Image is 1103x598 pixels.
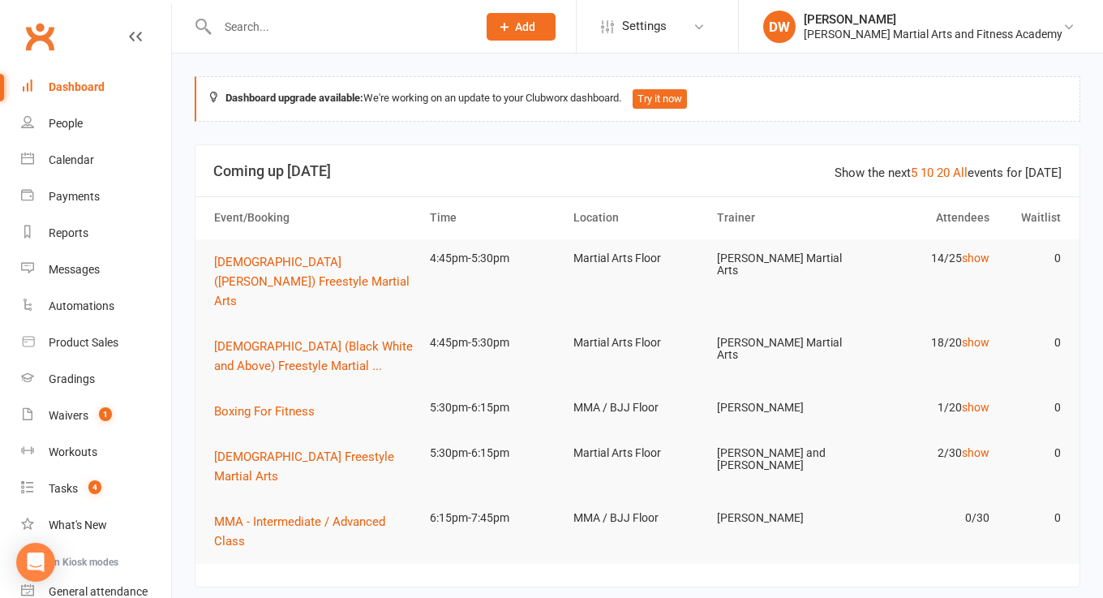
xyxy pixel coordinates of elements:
a: Product Sales [21,325,171,361]
div: Tasks [49,482,78,495]
span: MMA - Intermediate / Advanced Class [214,514,385,549]
a: Dashboard [21,69,171,105]
a: What's New [21,507,171,544]
button: MMA - Intermediate / Advanced Class [214,512,415,551]
div: DW [763,11,796,43]
th: Time [423,197,566,239]
a: Tasks 4 [21,471,171,507]
button: Try it now [633,89,687,109]
div: Workouts [49,445,97,458]
a: Waivers 1 [21,398,171,434]
span: Add [515,20,535,33]
div: Product Sales [49,336,118,349]
td: 0 [997,324,1069,362]
div: General attendance [49,585,148,598]
td: 1/20 [853,389,997,427]
td: 0/30 [853,499,997,537]
td: [PERSON_NAME] Martial Arts [710,239,853,290]
a: Payments [21,179,171,215]
td: 0 [997,389,1069,427]
strong: Dashboard upgrade available: [225,92,363,104]
td: 5:30pm-6:15pm [423,434,566,472]
a: Messages [21,252,171,288]
a: People [21,105,171,142]
td: 18/20 [853,324,997,362]
td: [PERSON_NAME] [710,389,853,427]
a: 5 [911,166,917,180]
td: 4:45pm-5:30pm [423,324,566,362]
div: People [49,117,83,130]
a: Calendar [21,142,171,179]
div: We're working on an update to your Clubworx dashboard. [195,76,1080,122]
input: Search... [212,15,466,38]
span: [DEMOGRAPHIC_DATA] (Black White and Above) Freestyle Martial ... [214,339,413,373]
td: [PERSON_NAME] Martial Arts [710,324,853,375]
a: show [962,252,989,265]
div: Dashboard [49,80,105,93]
button: [DEMOGRAPHIC_DATA] ([PERSON_NAME]) Freestyle Martial Arts [214,252,415,311]
div: [PERSON_NAME] [804,12,1062,27]
td: Martial Arts Floor [566,324,710,362]
div: Payments [49,190,100,203]
th: Trainer [710,197,853,239]
td: [PERSON_NAME] [710,499,853,537]
div: Gradings [49,372,95,385]
a: show [962,401,989,414]
span: Settings [622,8,667,45]
th: Location [566,197,710,239]
div: What's New [49,518,107,531]
h3: Coming up [DATE] [213,163,1062,179]
div: Reports [49,226,88,239]
td: 0 [997,434,1069,472]
td: Martial Arts Floor [566,434,710,472]
td: 5:30pm-6:15pm [423,389,566,427]
a: Automations [21,288,171,325]
span: 4 [88,480,101,494]
td: 4:45pm-5:30pm [423,239,566,277]
td: MMA / BJJ Floor [566,389,710,427]
td: 6:15pm-7:45pm [423,499,566,537]
button: [DEMOGRAPHIC_DATA] Freestyle Martial Arts [214,447,415,486]
th: Waitlist [997,197,1069,239]
div: Show the next events for [DATE] [835,163,1062,183]
a: Gradings [21,361,171,398]
a: Reports [21,215,171,252]
div: [PERSON_NAME] Martial Arts and Fitness Academy [804,27,1062,41]
td: 0 [997,499,1069,537]
div: Open Intercom Messenger [16,543,55,582]
span: [DEMOGRAPHIC_DATA] Freestyle Martial Arts [214,450,394,484]
button: [DEMOGRAPHIC_DATA] (Black White and Above) Freestyle Martial ... [214,337,415,376]
td: 0 [997,239,1069,277]
th: Attendees [853,197,997,239]
td: [PERSON_NAME] and [PERSON_NAME] [710,434,853,485]
td: 14/25 [853,239,997,277]
a: Workouts [21,434,171,471]
button: Boxing For Fitness [214,402,326,421]
a: Clubworx [19,16,60,57]
span: 1 [99,407,112,421]
td: 2/30 [853,434,997,472]
span: Boxing For Fitness [214,404,315,419]
span: [DEMOGRAPHIC_DATA] ([PERSON_NAME]) Freestyle Martial Arts [214,255,410,308]
a: show [962,336,989,349]
a: show [962,446,989,459]
div: Calendar [49,153,94,166]
td: Martial Arts Floor [566,239,710,277]
div: Messages [49,263,100,276]
td: MMA / BJJ Floor [566,499,710,537]
div: Waivers [49,409,88,422]
th: Event/Booking [207,197,423,239]
button: Add [487,13,556,41]
a: All [953,166,968,180]
div: Automations [49,299,114,312]
a: 20 [937,166,950,180]
a: 10 [921,166,933,180]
